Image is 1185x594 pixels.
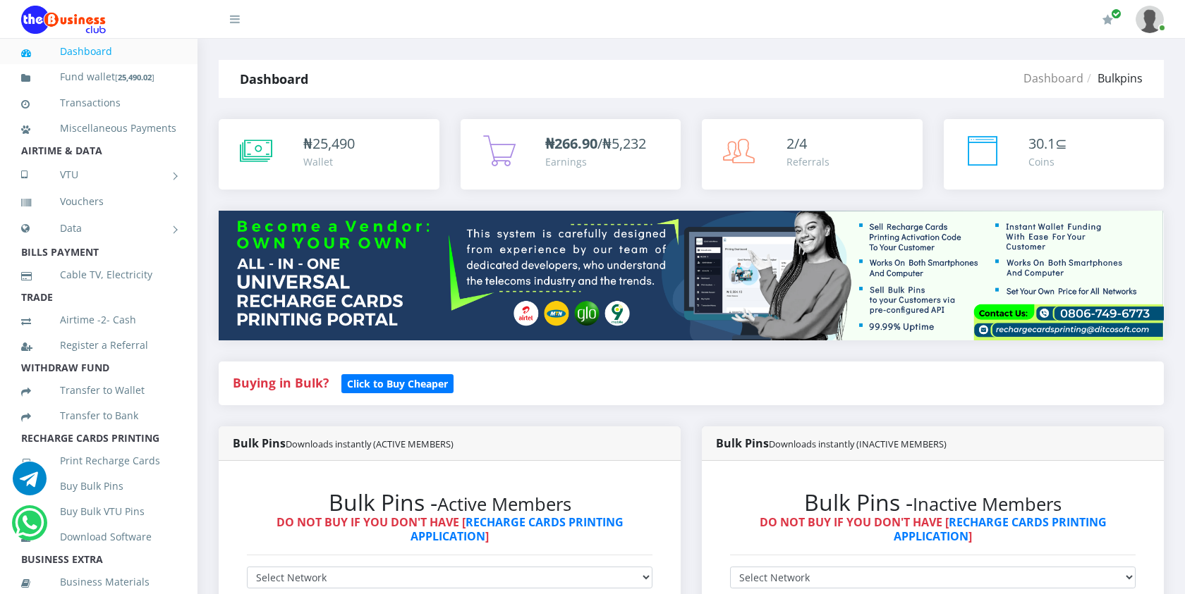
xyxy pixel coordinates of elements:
span: /₦5,232 [545,134,646,153]
strong: Buying in Bulk? [233,374,329,391]
a: VTU [21,157,176,192]
div: ₦ [303,133,355,154]
a: 2/4 Referrals [702,119,923,190]
a: RECHARGE CARDS PRINTING APPLICATION [411,514,624,543]
a: Data [21,211,176,246]
small: [ ] [115,72,154,82]
div: Coins [1028,154,1067,169]
span: 30.1 [1028,134,1055,153]
strong: DO NOT BUY IF YOU DON'T HAVE [ ] [276,514,624,543]
a: Register a Referral [21,329,176,361]
strong: Bulk Pins [233,435,454,451]
a: Airtime -2- Cash [21,304,176,336]
img: Logo [21,6,106,34]
span: 25,490 [312,134,355,153]
span: 2/4 [786,134,807,153]
div: Earnings [545,154,646,169]
a: Vouchers [21,185,176,218]
a: Fund wallet[25,490.02] [21,61,176,94]
li: Bulkpins [1083,70,1143,87]
strong: DO NOT BUY IF YOU DON'T HAVE [ ] [760,514,1107,543]
a: Dashboard [1023,70,1083,86]
a: Transfer to Wallet [21,374,176,407]
a: Miscellaneous Payments [21,112,176,144]
a: Dashboard [21,35,176,68]
a: Download Software [21,521,176,553]
strong: Dashboard [240,70,308,87]
a: Buy Bulk Pins [21,470,176,502]
h2: Bulk Pins - [730,489,1136,516]
a: Click to Buy Cheaper [341,374,454,391]
strong: Bulk Pins [716,435,947,451]
a: Buy Bulk VTU Pins [21,495,176,528]
a: Transfer to Bank [21,400,176,432]
small: Inactive Members [913,492,1062,516]
a: Cable TV, Electricity [21,259,176,291]
div: Wallet [303,154,355,169]
img: multitenant_rcp.png [219,211,1164,340]
a: ₦25,490 Wallet [219,119,439,190]
a: Chat for support [15,516,44,540]
i: Renew/Upgrade Subscription [1102,14,1113,25]
a: Transactions [21,87,176,119]
a: Print Recharge Cards [21,445,176,477]
h2: Bulk Pins - [247,489,652,516]
span: Renew/Upgrade Subscription [1111,8,1122,19]
small: Downloads instantly (ACTIVE MEMBERS) [286,438,454,450]
small: Active Members [437,492,571,516]
a: ₦266.90/₦5,232 Earnings [461,119,681,190]
a: RECHARGE CARDS PRINTING APPLICATION [894,514,1107,543]
div: Referrals [786,154,829,169]
b: ₦266.90 [545,134,597,153]
small: Downloads instantly (INACTIVE MEMBERS) [769,438,947,450]
b: 25,490.02 [118,72,152,82]
a: Chat for support [13,472,47,495]
img: User [1136,6,1164,33]
b: Click to Buy Cheaper [347,377,448,390]
div: ⊆ [1028,133,1067,154]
